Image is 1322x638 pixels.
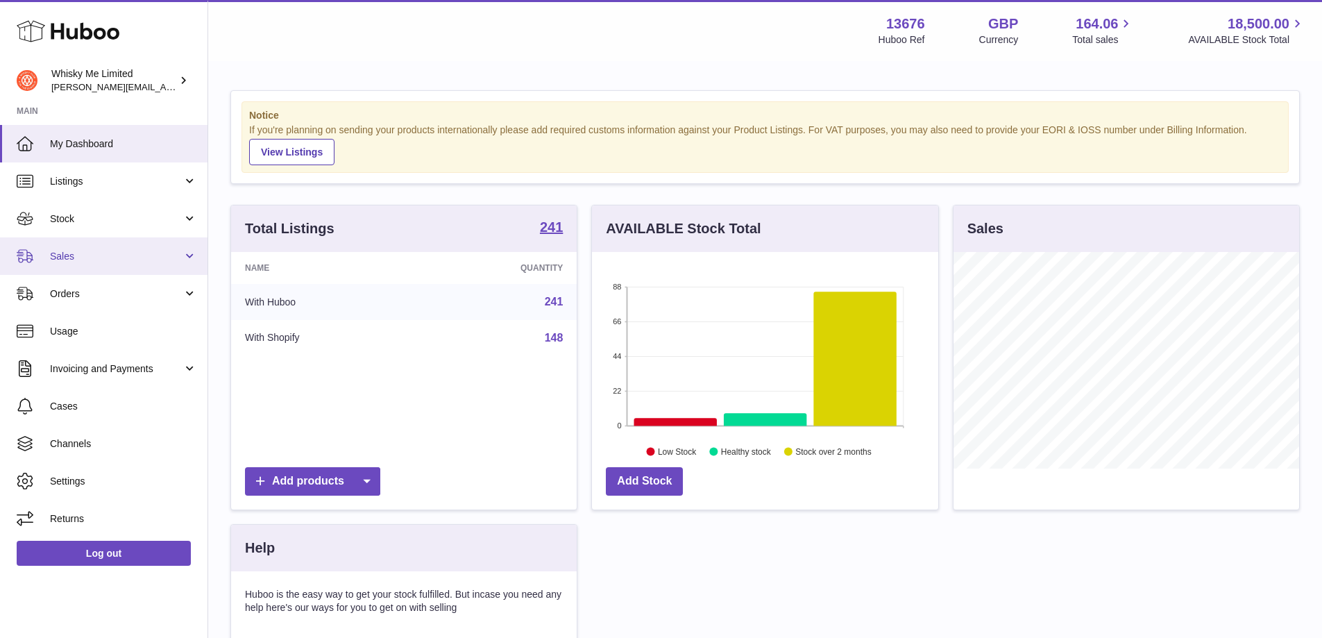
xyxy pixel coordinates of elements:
[50,400,197,413] span: Cases
[245,539,275,557] h3: Help
[967,219,1003,238] h3: Sales
[988,15,1018,33] strong: GBP
[50,362,183,376] span: Invoicing and Payments
[796,446,872,456] text: Stock over 2 months
[418,252,577,284] th: Quantity
[886,15,925,33] strong: 13676
[50,475,197,488] span: Settings
[50,437,197,451] span: Channels
[1072,33,1134,47] span: Total sales
[17,541,191,566] a: Log out
[231,252,418,284] th: Name
[658,446,697,456] text: Low Stock
[50,175,183,188] span: Listings
[50,212,183,226] span: Stock
[1072,15,1134,47] a: 164.06 Total sales
[50,325,197,338] span: Usage
[545,332,563,344] a: 148
[606,219,761,238] h3: AVAILABLE Stock Total
[613,352,622,360] text: 44
[245,467,380,496] a: Add products
[613,317,622,326] text: 66
[545,296,563,308] a: 241
[879,33,925,47] div: Huboo Ref
[613,283,622,291] text: 88
[1188,15,1305,47] a: 18,500.00 AVAILABLE Stock Total
[231,284,418,320] td: With Huboo
[1076,15,1118,33] span: 164.06
[618,421,622,430] text: 0
[1228,15,1289,33] span: 18,500.00
[249,139,334,165] a: View Listings
[613,387,622,395] text: 22
[17,70,37,91] img: frances@whiskyshop.com
[51,81,278,92] span: [PERSON_NAME][EMAIL_ADDRESS][DOMAIN_NAME]
[245,588,563,614] p: Huboo is the easy way to get your stock fulfilled. But incase you need any help here's our ways f...
[606,467,683,496] a: Add Stock
[1188,33,1305,47] span: AVAILABLE Stock Total
[50,250,183,263] span: Sales
[249,124,1281,165] div: If you're planning on sending your products internationally please add required customs informati...
[50,287,183,301] span: Orders
[540,220,563,237] a: 241
[721,446,772,456] text: Healthy stock
[249,109,1281,122] strong: Notice
[50,137,197,151] span: My Dashboard
[50,512,197,526] span: Returns
[51,67,176,94] div: Whisky Me Limited
[540,220,563,234] strong: 241
[231,320,418,356] td: With Shopify
[245,219,334,238] h3: Total Listings
[979,33,1019,47] div: Currency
